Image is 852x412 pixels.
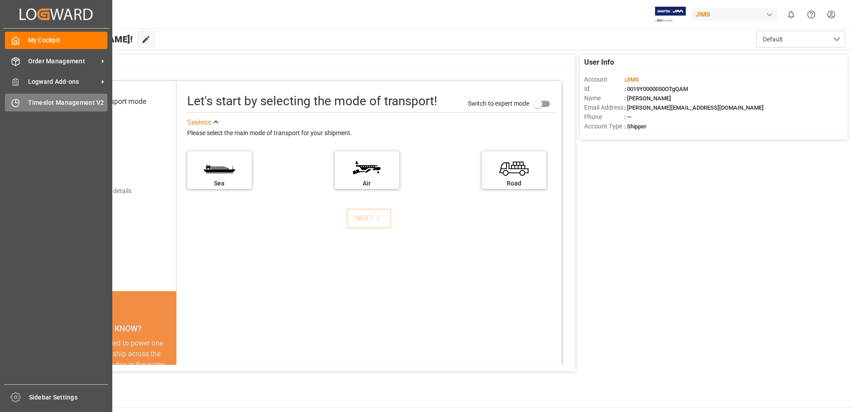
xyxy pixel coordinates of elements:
[356,213,383,224] div: NEXT
[187,92,437,111] div: Let's start by selecting the mode of transport!
[763,35,783,44] span: Default
[801,4,821,25] button: Help Center
[28,36,108,45] span: My Cockpit
[76,186,131,196] div: Add shipping details
[584,122,624,131] span: Account Type
[187,117,211,128] div: See less
[781,4,801,25] button: show 0 new notifications
[584,103,624,112] span: Email Address
[468,99,529,107] span: Switch to expert mode
[486,179,542,188] div: Road
[692,6,781,23] button: JIMS
[187,128,555,139] div: Please select the main mode of transport for your shipment.
[624,86,688,92] span: : 0019Y0000050OTgQAM
[584,84,624,94] span: Id
[655,7,686,22] img: Exertis%20JAM%20-%20Email%20Logo.jpg_1722504956.jpg
[584,75,624,84] span: Account
[624,76,639,83] span: :
[624,95,671,102] span: : [PERSON_NAME]
[756,31,845,48] button: open menu
[37,31,133,48] span: Hello [PERSON_NAME]!
[584,112,624,122] span: Phone
[339,179,395,188] div: Air
[28,57,98,66] span: Order Management
[192,179,247,188] div: Sea
[28,77,98,87] span: Logward Add-ons
[624,123,647,130] span: : Shipper
[626,76,639,83] span: JIMS
[5,32,107,49] a: My Cockpit
[692,8,778,21] div: JIMS
[29,393,109,402] span: Sidebar Settings
[347,209,391,228] button: NEXT
[624,104,764,111] span: : [PERSON_NAME][EMAIL_ADDRESS][DOMAIN_NAME]
[5,94,107,111] a: Timeslot Management V2
[624,114,631,120] span: : —
[584,57,614,68] span: User Info
[584,94,624,103] span: Name
[28,98,108,107] span: Timeslot Management V2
